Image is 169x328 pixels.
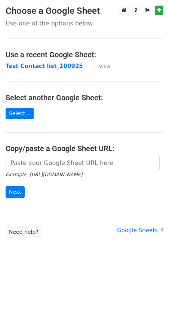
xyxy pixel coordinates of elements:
h4: Copy/paste a Google Sheet URL: [6,144,163,153]
a: View [92,63,110,70]
small: View [99,64,110,69]
a: Google Sheets [117,227,163,234]
p: Use one of the options below... [6,19,163,27]
a: Select... [6,108,34,119]
h4: Select another Google Sheet: [6,93,163,102]
h3: Choose a Google Sheet [6,6,163,16]
input: Next [6,186,25,198]
a: Test Contact list_100925 [6,63,83,70]
h4: Use a recent Google Sheet: [6,50,163,59]
small: Example: [URL][DOMAIN_NAME] [6,172,82,177]
a: Need help? [6,226,42,238]
input: Paste your Google Sheet URL here [6,156,160,170]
